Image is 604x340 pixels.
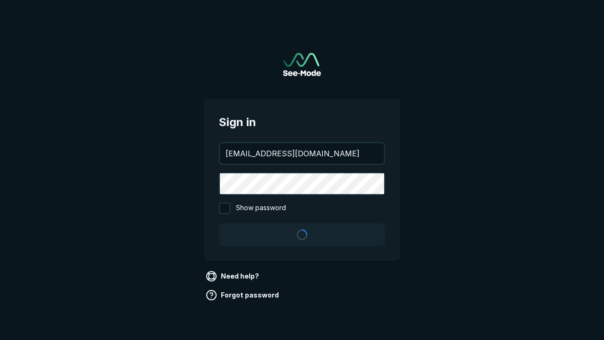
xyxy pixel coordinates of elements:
input: your@email.com [220,143,384,164]
span: Sign in [219,114,385,131]
span: Show password [236,203,286,214]
a: Go to sign in [283,53,321,76]
a: Need help? [204,269,263,284]
a: Forgot password [204,288,283,303]
img: See-Mode Logo [283,53,321,76]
